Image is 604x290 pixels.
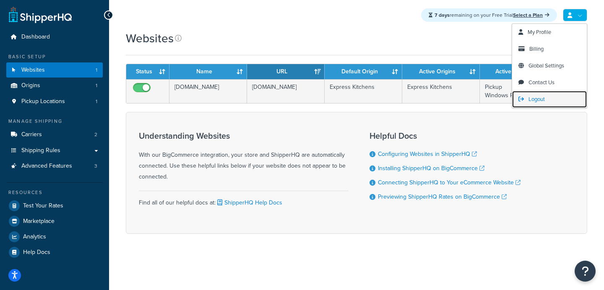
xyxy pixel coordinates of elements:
a: Installing ShipperHQ on BigCommerce [378,164,484,173]
span: Contact Us [528,78,555,86]
th: Name: activate to sort column ascending [169,64,247,79]
span: Pickup Locations [21,98,65,105]
span: Advanced Features [21,163,72,170]
div: With our BigCommerce integration, your store and ShipperHQ are automatically connected. Use these... [139,131,349,182]
a: Shipping Rules [6,143,103,158]
th: Active Carriers: activate to sort column ascending [480,64,557,79]
span: Logout [528,95,545,103]
h1: Websites [126,30,174,47]
td: [DOMAIN_NAME] [169,79,247,103]
a: Billing [512,41,587,57]
th: Status: activate to sort column ascending [126,64,169,79]
a: Marketplace [6,214,103,229]
a: Analytics [6,229,103,244]
a: Select a Plan [513,11,549,19]
span: My Profile [528,28,551,36]
li: Websites [6,62,103,78]
a: Logout [512,91,587,108]
a: Pickup Locations 1 [6,94,103,109]
button: Open Resource Center [575,261,596,282]
div: Find all of our helpful docs at: [139,191,349,208]
span: Marketplace [23,218,55,225]
span: Test Your Rates [23,202,63,210]
a: Websites 1 [6,62,103,78]
th: Default Origin: activate to sort column ascending [325,64,402,79]
span: Carriers [21,131,42,138]
a: ShipperHQ Home [9,6,72,23]
a: Previewing ShipperHQ Rates on BigCommerce [378,192,507,201]
span: Shipping Rules [21,147,60,154]
li: Origins [6,78,103,93]
a: Contact Us [512,74,587,91]
div: Resources [6,189,103,196]
a: Help Docs [6,245,103,260]
div: Basic Setup [6,53,103,60]
a: Connecting ShipperHQ to Your eCommerce Website [378,178,521,187]
strong: 7 days [435,11,450,19]
th: Active Origins: activate to sort column ascending [402,64,480,79]
span: 2 [94,131,97,138]
a: Advanced Features 3 [6,158,103,174]
span: Dashboard [21,34,50,41]
span: Origins [21,82,40,89]
a: ShipperHQ Help Docs [216,198,282,207]
span: Analytics [23,233,46,241]
div: remaining on your Free Trial [421,8,557,22]
span: Help Docs [23,249,50,256]
a: Origins 1 [6,78,103,93]
span: Websites [21,67,45,74]
a: Test Your Rates [6,198,103,213]
span: 1 [96,67,97,74]
span: Billing [529,45,544,53]
td: [DOMAIN_NAME] [247,79,325,103]
td: Express Kitchens [402,79,480,103]
li: Advanced Features [6,158,103,174]
a: Global Settings [512,57,587,74]
a: Configuring Websites in ShipperHQ [378,150,477,158]
td: Pickup Windows Pickup Carrier [480,79,557,103]
li: Pickup Locations [6,94,103,109]
a: Dashboard [6,29,103,45]
th: URL: activate to sort column ascending [247,64,325,79]
span: Global Settings [528,62,564,70]
span: 1 [96,98,97,105]
a: My Profile [512,24,587,41]
td: Express Kitchens [325,79,402,103]
a: Carriers 2 [6,127,103,142]
h3: Helpful Docs [370,131,521,140]
span: 3 [94,163,97,170]
li: Carriers [6,127,103,142]
span: 1 [96,82,97,89]
h3: Understanding Websites [139,131,349,140]
div: Manage Shipping [6,118,103,125]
